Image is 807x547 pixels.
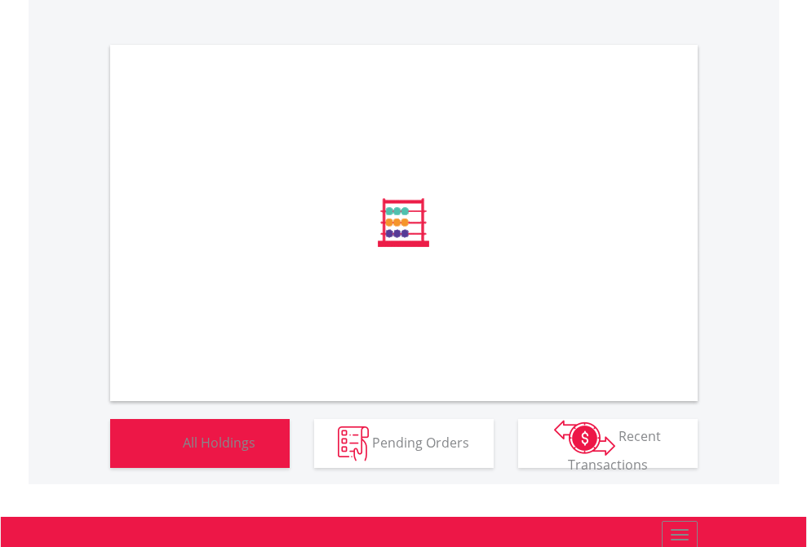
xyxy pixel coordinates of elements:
[110,419,290,468] button: All Holdings
[518,419,698,468] button: Recent Transactions
[338,426,369,461] img: pending_instructions-wht.png
[144,426,180,461] img: holdings-wht.png
[183,433,255,451] span: All Holdings
[554,420,615,456] img: transactions-zar-wht.png
[372,433,469,451] span: Pending Orders
[314,419,494,468] button: Pending Orders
